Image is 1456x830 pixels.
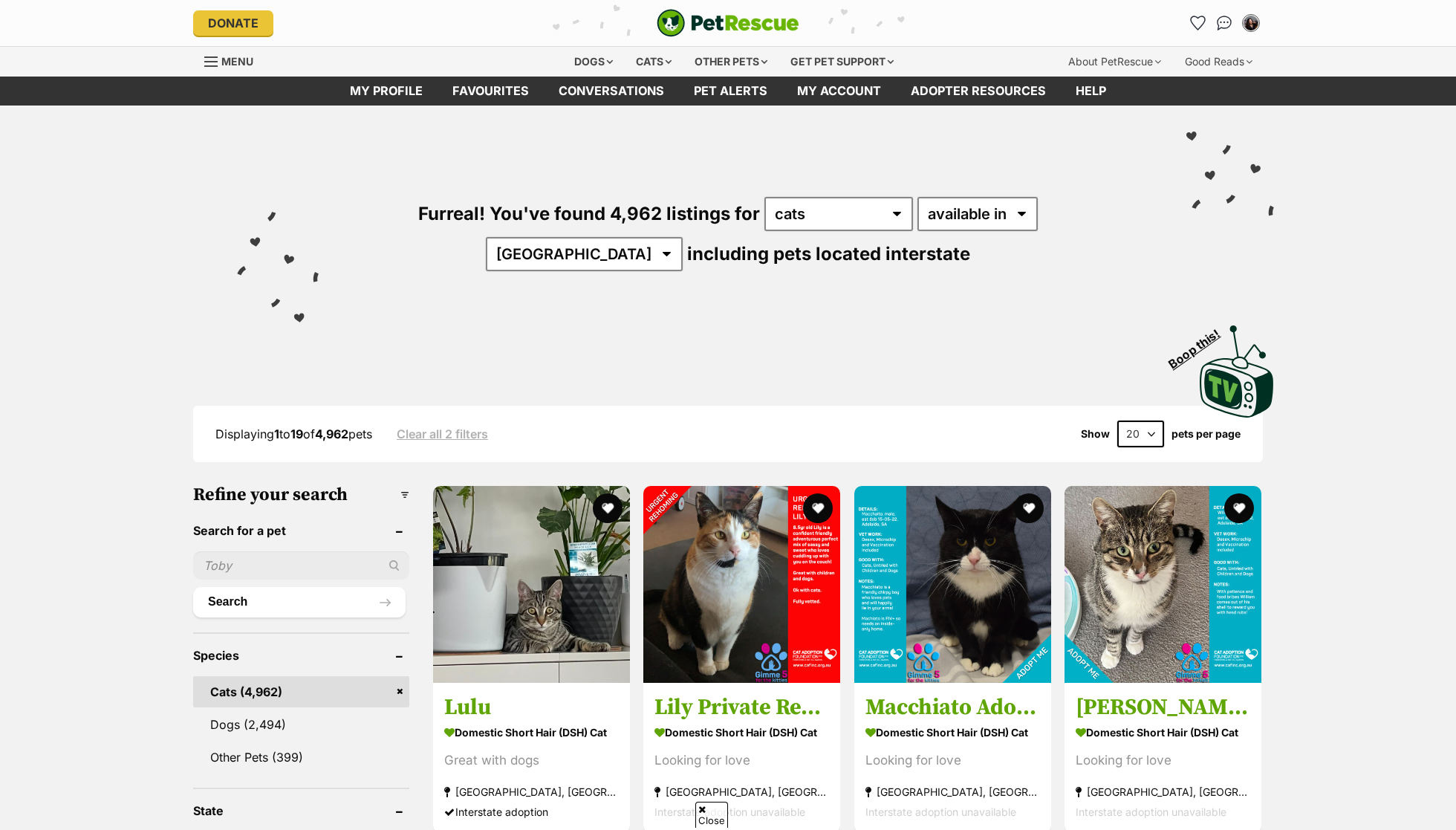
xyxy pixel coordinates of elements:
a: Donate [193,10,273,36]
a: Boop this! [1200,312,1274,421]
strong: 4,962 [315,427,348,441]
a: Other Pets (399) [193,742,409,773]
a: Cats (4,962) [193,676,409,707]
header: Species [193,649,409,662]
img: chat-41dd97257d64d25036548639549fe6c8038ab92f7586957e7f3b1b290dea8141.svg [1217,16,1232,30]
div: Get pet support [780,47,904,77]
strong: [GEOGRAPHIC_DATA], [GEOGRAPHIC_DATA] [654,782,829,802]
img: Duong Do (Freya) profile pic [1244,16,1258,30]
header: State [193,804,409,817]
a: Menu [204,47,264,74]
img: Lily Private Rehoming No Charge! - Domestic Short Hair (DSH) Cat [643,486,840,683]
img: Macchiato Adoption Fee Waived! - Domestic Short Hair (DSH) Cat [854,486,1051,683]
strong: 1 [274,427,279,441]
a: PetRescue [657,9,799,37]
span: Displaying to of pets [215,427,372,441]
strong: [GEOGRAPHIC_DATA], [GEOGRAPHIC_DATA] [444,782,619,802]
img: William Only $50 Prices will rise soon! - Domestic Short Hair (DSH) Cat [1065,486,1261,683]
a: Favourites [1186,11,1209,35]
div: Looking for love [1076,750,1250,771]
span: Close [695,802,728,828]
div: Looking for love [654,750,829,771]
div: Good Reads [1174,47,1263,77]
strong: Domestic Short Hair (DSH) Cat [444,722,619,743]
strong: Domestic Short Hair (DSH) Cat [654,722,829,743]
span: Interstate adoption unavailable [865,805,1016,818]
a: Favourites [438,77,544,106]
ul: Account quick links [1186,11,1263,35]
div: Looking for love [865,750,1040,771]
span: Furreal! You've found 4,962 listings for [418,203,760,224]
span: Boop this! [1166,317,1235,371]
span: including pets located interstate [687,243,970,265]
a: Dogs (2,494) [193,709,409,740]
a: Conversations [1212,11,1236,35]
label: pets per page [1171,428,1241,440]
h3: Macchiato Adoption Fee Waived! [865,693,1040,722]
a: Clear all 2 filters [397,427,488,441]
a: Help [1061,77,1121,106]
button: favourite [803,493,833,523]
img: logo-cat-932fe2b9b8326f06289b0f2fb663e598f794de774fb13d1741a6617ecf9a85b4.svg [657,9,799,37]
strong: Domestic Short Hair (DSH) Cat [1076,722,1250,743]
h3: Lulu [444,693,619,722]
button: favourite [1013,493,1043,523]
strong: [GEOGRAPHIC_DATA], [GEOGRAPHIC_DATA] [1076,782,1250,802]
input: Toby [193,551,409,580]
button: favourite [1224,493,1254,523]
div: About PetRescue [1058,47,1171,77]
span: Interstate adoption unavailable [654,805,805,818]
button: Search [193,587,406,617]
img: PetRescue TV logo [1200,325,1274,418]
h3: [PERSON_NAME] Only $50 Prices will rise soon! [1076,693,1250,722]
div: Other pets [684,47,778,77]
h3: Refine your search [193,484,409,505]
strong: Domestic Short Hair (DSH) Cat [865,722,1040,743]
a: Adopter resources [896,77,1061,106]
button: favourite [592,493,622,523]
img: Lulu - Domestic Short Hair (DSH) Cat [433,486,630,683]
div: Dogs [564,47,623,77]
span: Show [1081,428,1110,440]
header: Search for a pet [193,524,409,537]
a: My account [782,77,896,106]
a: conversations [544,77,679,106]
a: Pet alerts [679,77,782,106]
div: Cats [625,47,682,77]
div: Great with dogs [444,750,619,771]
a: My profile [335,77,438,106]
button: My account [1239,11,1263,35]
div: Interstate adoption [444,802,619,822]
h3: Lily Private Rehoming No Charge! [654,693,829,722]
strong: 19 [290,427,303,441]
span: Menu [221,55,253,68]
span: Interstate adoption unavailable [1076,805,1226,818]
strong: [GEOGRAPHIC_DATA], [GEOGRAPHIC_DATA] [865,782,1040,802]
